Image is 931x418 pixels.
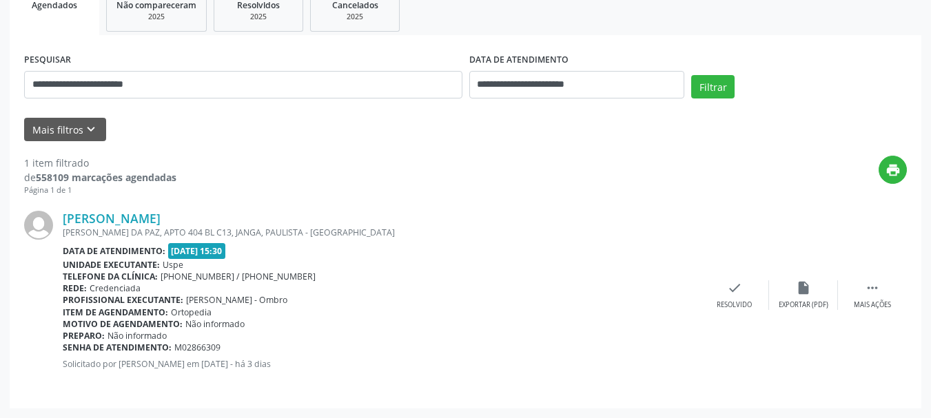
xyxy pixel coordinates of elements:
[63,342,172,353] b: Senha de atendimento:
[879,156,907,184] button: print
[779,300,828,310] div: Exportar (PDF)
[469,50,569,71] label: DATA DE ATENDIMENTO
[63,318,183,330] b: Motivo de agendamento:
[24,50,71,71] label: PESQUISAR
[796,280,811,295] i: insert_drive_file
[727,280,742,295] i: check
[63,259,160,271] b: Unidade executante:
[717,300,752,310] div: Resolvido
[63,271,158,282] b: Telefone da clínica:
[186,294,287,306] span: [PERSON_NAME] - Ombro
[63,306,168,318] b: Item de agendamento:
[320,12,389,22] div: 2025
[24,211,53,240] img: img
[168,243,226,259] span: [DATE] 15:30
[24,170,176,185] div: de
[691,75,735,98] button: Filtrar
[171,306,212,318] span: Ortopedia
[163,259,183,271] span: Uspe
[36,171,176,184] strong: 558109 marcações agendadas
[224,12,293,22] div: 2025
[116,12,196,22] div: 2025
[886,163,901,178] i: print
[108,330,167,342] span: Não informado
[63,245,165,257] b: Data de atendimento:
[63,330,105,342] b: Preparo:
[90,282,141,294] span: Credenciada
[24,118,106,142] button: Mais filtroskeyboard_arrow_down
[174,342,221,353] span: M02866309
[63,211,161,226] a: [PERSON_NAME]
[63,294,183,306] b: Profissional executante:
[63,358,700,370] p: Solicitado por [PERSON_NAME] em [DATE] - há 3 dias
[865,280,880,295] i: 
[24,185,176,196] div: Página 1 de 1
[24,156,176,170] div: 1 item filtrado
[161,271,316,282] span: [PHONE_NUMBER] / [PHONE_NUMBER]
[63,227,700,238] div: [PERSON_NAME] DA PAZ, APTO 404 BL C13, JANGA, PAULISTA - [GEOGRAPHIC_DATA]
[185,318,245,330] span: Não informado
[63,282,87,294] b: Rede:
[854,300,891,310] div: Mais ações
[83,122,99,137] i: keyboard_arrow_down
